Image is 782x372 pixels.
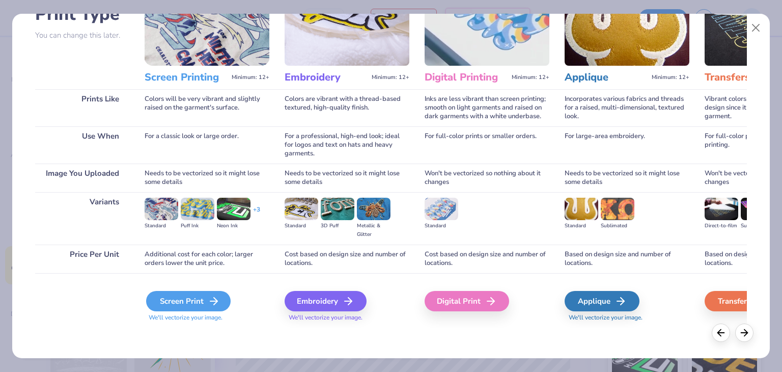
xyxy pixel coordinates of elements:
div: Cost based on design size and number of locations. [425,245,549,273]
img: Standard [565,198,598,220]
img: Sublimated [601,198,634,220]
div: Screen Print [146,291,231,311]
div: 3D Puff [321,222,354,230]
div: Based on design size and number of locations. [565,245,689,273]
div: Sublimated [601,222,634,230]
div: Supacolor [741,222,774,230]
img: Supacolor [741,198,774,220]
img: Direct-to-film [705,198,738,220]
img: Standard [145,198,178,220]
div: Needs to be vectorized so it might lose some details [285,164,409,192]
div: Colors are vibrant with a thread-based textured, high-quality finish. [285,89,409,126]
div: For a classic look or large order. [145,126,269,164]
div: + 3 [253,205,260,223]
img: Metallic & Glitter [357,198,390,220]
span: We'll vectorize your image. [285,313,409,322]
span: Minimum: 12+ [232,74,269,81]
h3: Applique [565,71,648,84]
h3: Embroidery [285,71,368,84]
img: Neon Ink [217,198,250,220]
div: Metallic & Glitter [357,222,390,239]
h3: Screen Printing [145,71,228,84]
h3: Digital Printing [425,71,508,84]
img: Standard [425,198,458,220]
div: Won't be vectorized so nothing about it changes [425,164,549,192]
div: Prints Like [35,89,129,126]
div: Image You Uploaded [35,164,129,192]
p: You can change this later. [35,31,129,40]
div: Cost based on design size and number of locations. [285,245,409,273]
div: For full-color prints or smaller orders. [425,126,549,164]
div: For large-area embroidery. [565,126,689,164]
div: Transfers [705,291,779,311]
div: Digital Print [425,291,509,311]
div: Neon Ink [217,222,250,230]
span: Minimum: 12+ [372,74,409,81]
div: Embroidery [285,291,367,311]
img: 3D Puff [321,198,354,220]
div: Needs to be vectorized so it might lose some details [145,164,269,192]
div: Direct-to-film [705,222,738,230]
div: For a professional, high-end look; ideal for logos and text on hats and heavy garments. [285,126,409,164]
div: Applique [565,291,639,311]
span: Minimum: 12+ [652,74,689,81]
div: Standard [145,222,178,230]
img: Puff Ink [181,198,214,220]
div: Standard [565,222,598,230]
div: Standard [425,222,458,230]
span: Minimum: 12+ [512,74,549,81]
div: Needs to be vectorized so it might lose some details [565,164,689,192]
div: Variants [35,192,129,245]
div: Inks are less vibrant than screen printing; smooth on light garments and raised on dark garments ... [425,89,549,126]
span: We'll vectorize your image. [145,313,269,322]
img: Standard [285,198,318,220]
div: Puff Ink [181,222,214,230]
span: We'll vectorize your image. [565,313,689,322]
div: Use When [35,126,129,164]
div: Incorporates various fabrics and threads for a raised, multi-dimensional, textured look. [565,89,689,126]
div: Colors will be very vibrant and slightly raised on the garment's surface. [145,89,269,126]
div: Standard [285,222,318,230]
div: Additional cost for each color; larger orders lower the unit price. [145,245,269,273]
div: Price Per Unit [35,245,129,273]
button: Close [746,18,766,38]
